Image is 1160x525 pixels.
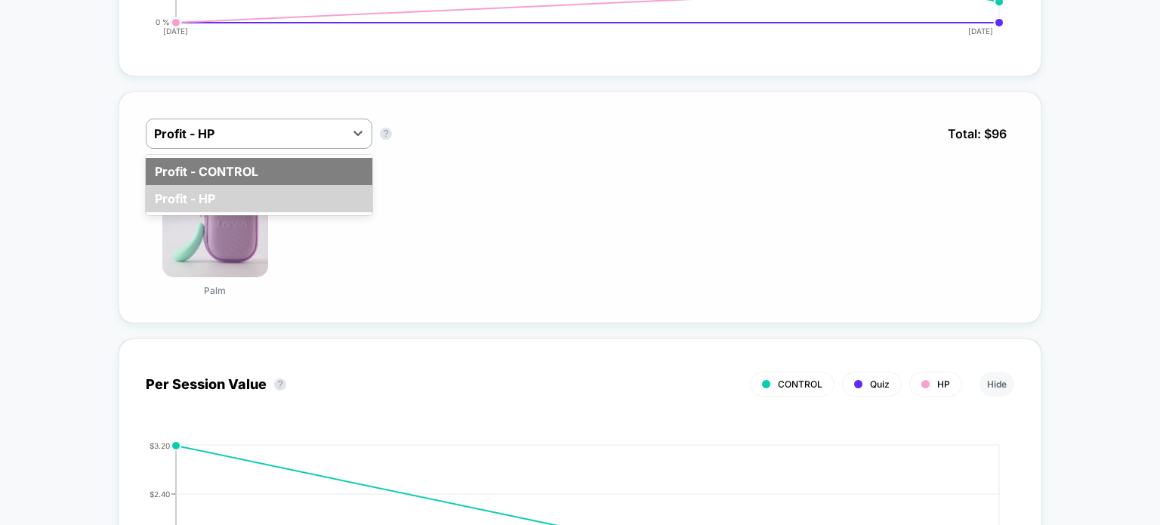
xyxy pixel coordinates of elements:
tspan: $2.40 [150,489,170,498]
span: Palm [204,285,226,296]
tspan: 0 % [156,17,170,26]
span: Quiz [870,378,890,390]
span: CONTROL [778,378,822,390]
span: Total: $ 96 [940,119,1014,149]
tspan: [DATE] [163,26,188,36]
button: ? [380,128,392,140]
tspan: [DATE] [969,26,994,36]
div: Profit - CONTROL [146,158,372,185]
button: Hide [980,372,1014,397]
tspan: $3.20 [150,440,170,449]
div: Profit - HP [146,185,372,212]
span: HP [937,378,950,390]
img: Palm [162,171,268,277]
button: ? [274,378,286,391]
